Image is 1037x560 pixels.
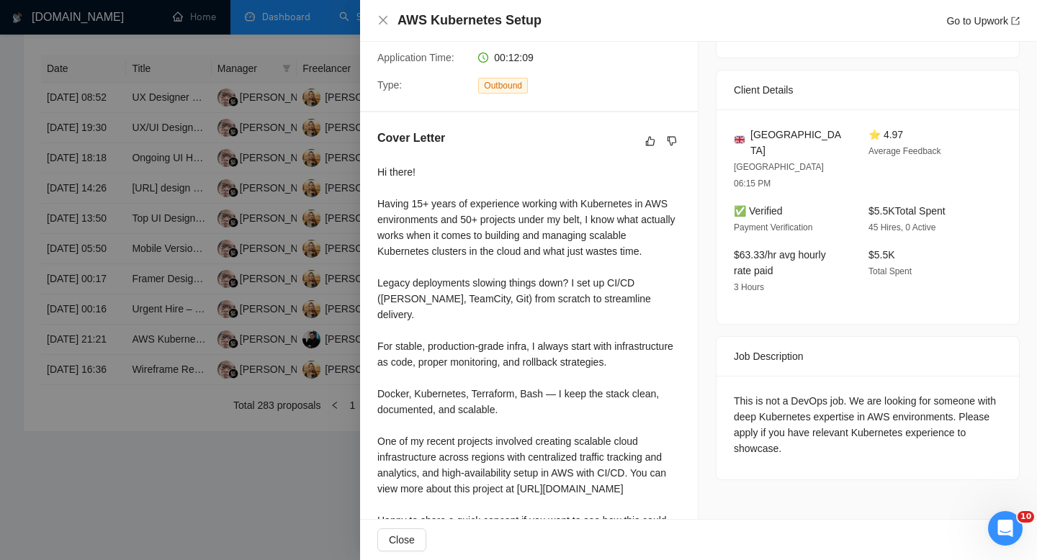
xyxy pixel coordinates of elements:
span: Total Spent [868,266,912,276]
span: Type: [377,79,402,91]
span: ✅ Verified [734,205,783,217]
div: Job Description [734,337,1002,376]
span: ⭐ 4.97 [868,129,903,140]
span: [GEOGRAPHIC_DATA] [750,127,845,158]
button: Close [377,14,389,27]
span: close [377,14,389,26]
button: dislike [663,132,681,150]
span: 00:12:09 [494,52,534,63]
img: 🇬🇧 [735,135,745,145]
h5: Cover Letter [377,130,445,147]
span: like [645,135,655,147]
span: Close [389,532,415,548]
div: This is not a DevOps job. We are looking for someone with deep Kubernetes expertise in AWS enviro... [734,393,1002,456]
span: 3 Hours [734,282,764,292]
span: Average Feedback [868,146,941,156]
span: $5.5K [868,249,895,261]
span: $5.5K Total Spent [868,205,946,217]
span: 10 [1018,511,1034,523]
span: $63.33/hr avg hourly rate paid [734,249,826,276]
div: Client Details [734,71,1002,109]
span: clock-circle [478,53,488,63]
iframe: Intercom live chat [988,511,1023,546]
span: Application Time: [377,52,454,63]
h4: AWS Kubernetes Setup [398,12,542,30]
span: export [1011,17,1020,25]
button: like [642,132,659,150]
span: Outbound [478,78,528,94]
a: Go to Upworkexport [946,15,1020,27]
button: Close [377,528,426,551]
span: Payment Verification [734,222,812,232]
span: 45 Hires, 0 Active [868,222,935,232]
span: dislike [667,135,677,147]
span: [GEOGRAPHIC_DATA] 06:15 PM [734,162,824,189]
